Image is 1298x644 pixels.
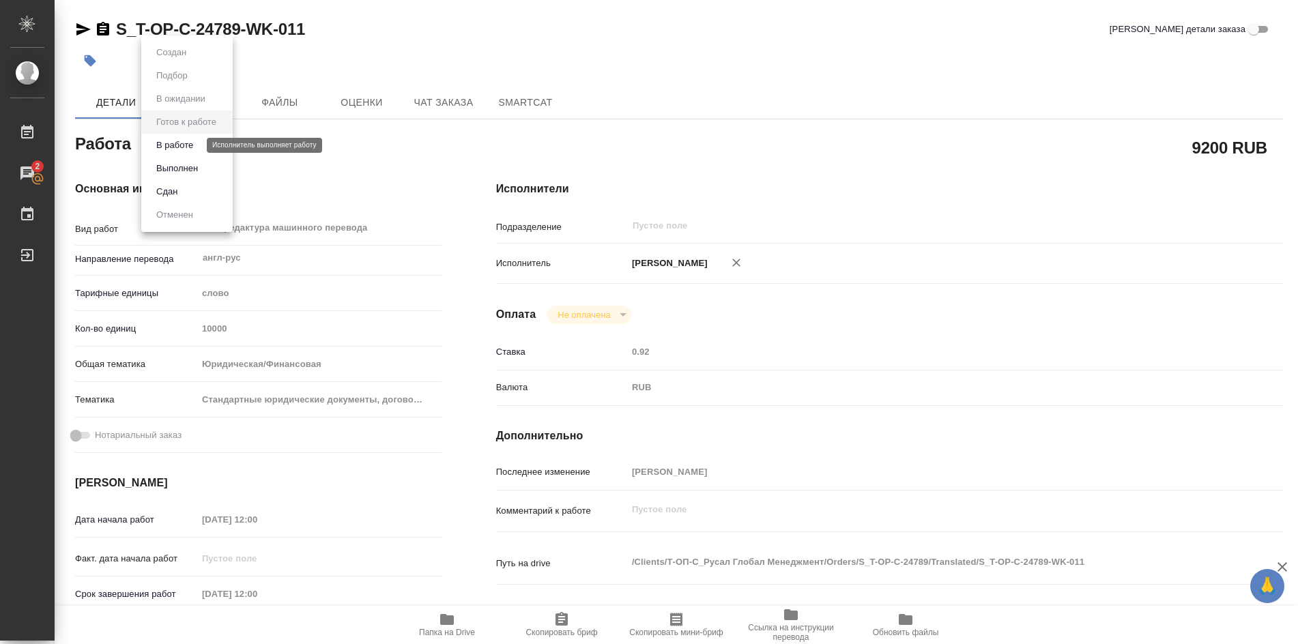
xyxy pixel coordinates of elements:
[152,91,210,106] button: В ожидании
[152,45,190,60] button: Создан
[152,207,197,222] button: Отменен
[152,138,197,153] button: В работе
[152,68,192,83] button: Подбор
[152,161,202,176] button: Выполнен
[152,115,220,130] button: Готов к работе
[152,184,182,199] button: Сдан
